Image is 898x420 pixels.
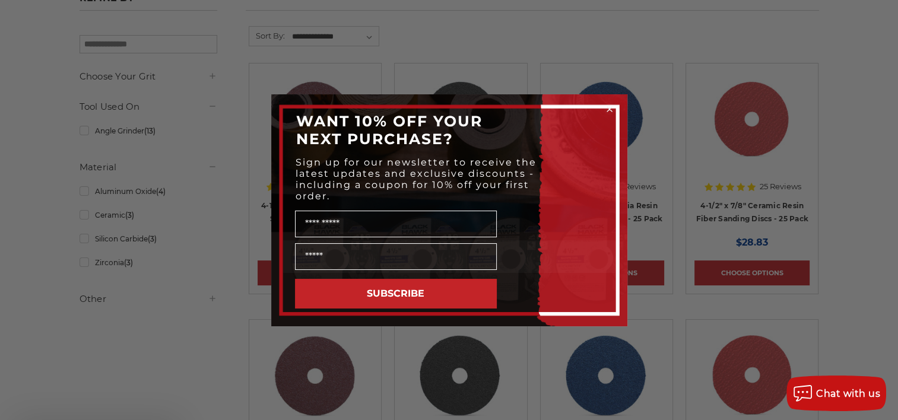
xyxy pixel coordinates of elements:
[786,376,886,411] button: Chat with us
[816,388,880,399] span: Chat with us
[296,112,483,148] span: WANT 10% OFF YOUR NEXT PURCHASE?
[296,157,537,202] span: Sign up for our newsletter to receive the latest updates and exclusive discounts - including a co...
[295,279,497,308] button: SUBSCRIBE
[604,103,615,115] button: Close dialog
[295,243,497,270] input: Email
